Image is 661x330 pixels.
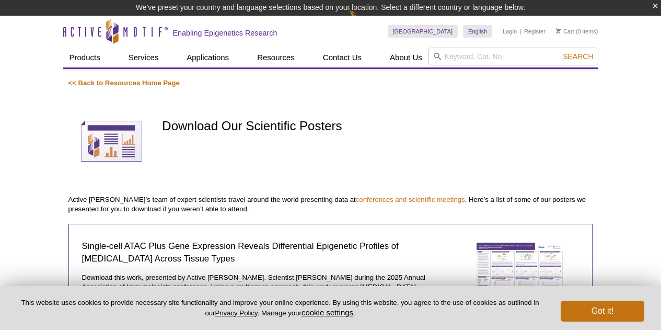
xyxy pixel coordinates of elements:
[556,28,574,35] a: Cart
[467,235,572,322] a: Single-cell ATAC Plus Gene Expression Reveals Differential Epigenetic Profiles of Macrophages Acr...
[63,48,107,67] a: Products
[215,309,257,317] a: Privacy Policy
[180,48,235,67] a: Applications
[388,25,458,38] a: [GEOGRAPHIC_DATA]
[467,235,572,320] img: Single-cell ATAC Plus Gene Expression Reveals Differential Epigenetic Profiles of Macrophages Acr...
[563,52,593,61] span: Search
[68,195,593,214] p: Active [PERSON_NAME]’s team of expert scientists travel around the world presenting data at . Her...
[122,48,165,67] a: Services
[68,98,155,185] img: Scientific Posters
[503,28,517,35] a: Login
[251,48,301,67] a: Resources
[428,48,598,65] input: Keyword, Cat. No.
[317,48,368,67] a: Contact Us
[82,273,448,311] p: Download this work, presented by Active [PERSON_NAME]. Scientist [PERSON_NAME] during the 2025 An...
[561,301,644,322] button: Got it!
[556,28,561,33] img: Your Cart
[384,48,428,67] a: About Us
[162,119,593,134] h1: Download Our Scientific Posters
[520,25,521,38] li: |
[463,25,492,38] a: English
[173,28,277,38] h2: Enabling Epigenetics Research
[556,25,598,38] li: (0 items)
[349,8,377,32] img: Change Here
[301,308,353,317] button: cookie settings
[17,298,543,318] p: This website uses cookies to provide necessary site functionality and improve your online experie...
[356,196,465,203] a: conferences and scientific meetings
[524,28,546,35] a: Register
[560,52,596,61] button: Search
[68,79,180,87] a: << Back to Resources Home Page
[82,240,448,265] h2: Single-cell ATAC Plus Gene Expression Reveals Differential Epigenetic Profiles of [MEDICAL_DATA] ...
